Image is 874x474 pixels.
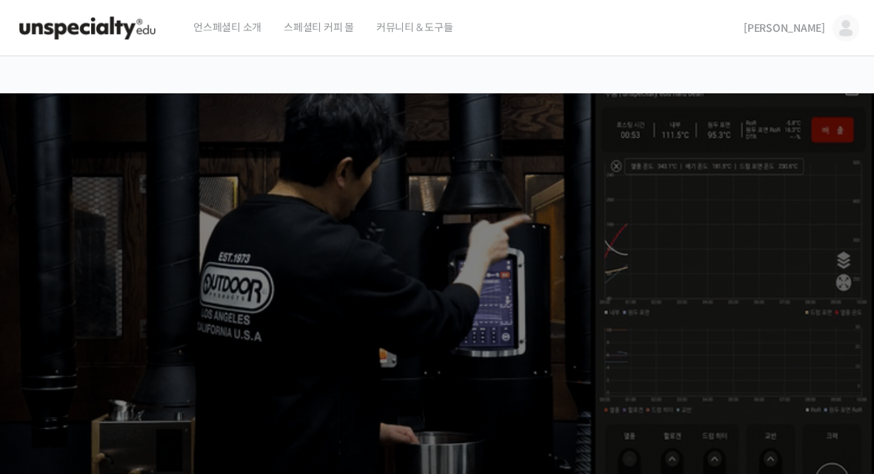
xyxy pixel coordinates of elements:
span: [PERSON_NAME] [744,21,825,35]
p: 시간과 장소에 구애받지 않고, 검증된 커리큘럼으로 [15,304,859,325]
p: [PERSON_NAME]을 다하는 당신을 위해, 최고와 함께 만든 커피 클래스 [15,223,859,298]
